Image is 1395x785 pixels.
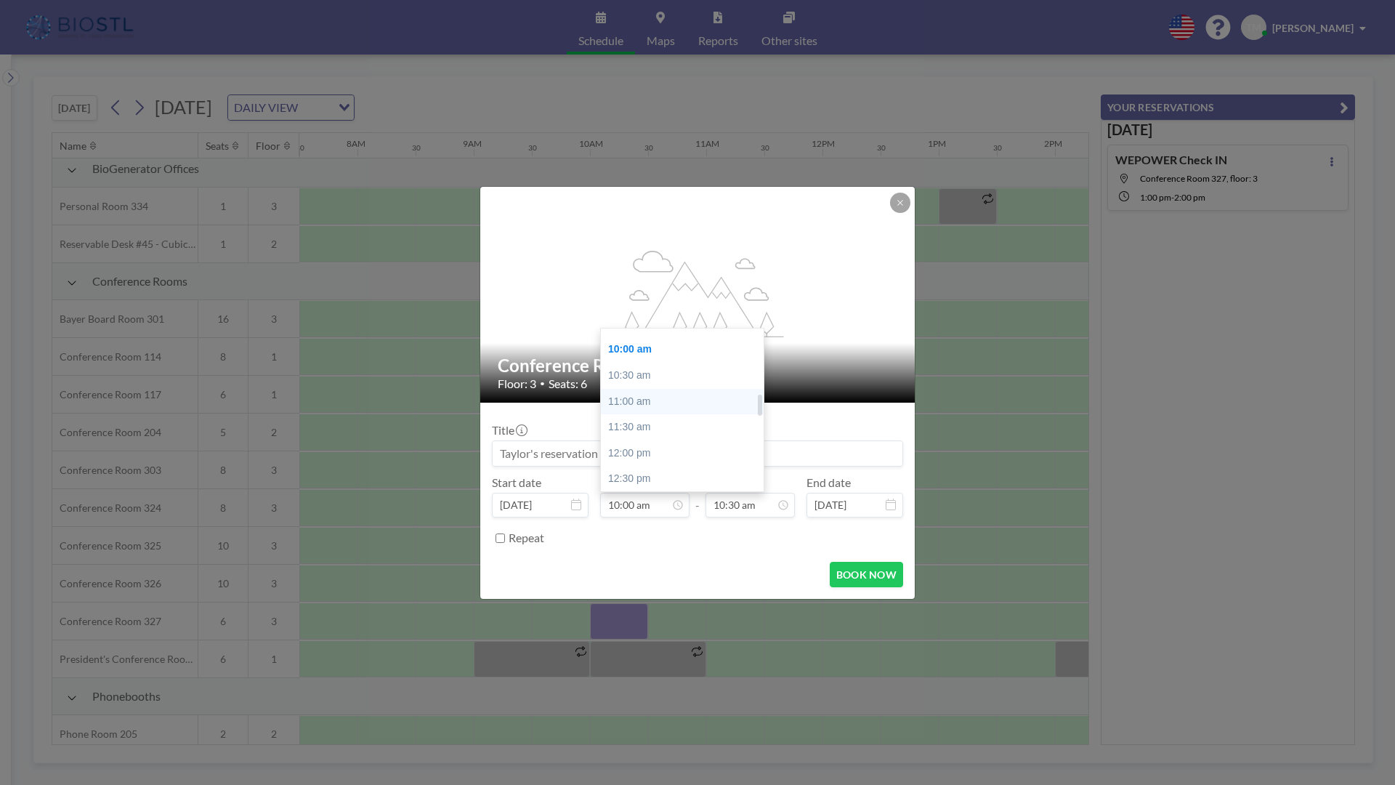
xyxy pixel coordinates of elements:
div: 12:30 pm [601,466,764,492]
input: Taylor's reservation [493,441,902,466]
button: BOOK NOW [830,562,903,587]
div: 12:00 pm [601,440,764,467]
div: 10:30 am [601,363,764,389]
h2: Conference Room 327 [498,355,899,377]
label: Start date [492,475,541,490]
label: End date [806,475,851,490]
span: • [540,378,545,389]
div: 10:00 am [601,337,764,363]
label: Title [492,423,526,438]
g: flex-grow: 1.2; [612,249,784,337]
span: Seats: 6 [549,377,587,391]
span: - [695,480,700,512]
div: 11:30 am [601,414,764,440]
div: 11:00 am [601,389,764,415]
span: Floor: 3 [498,377,536,391]
label: Repeat [509,531,544,545]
